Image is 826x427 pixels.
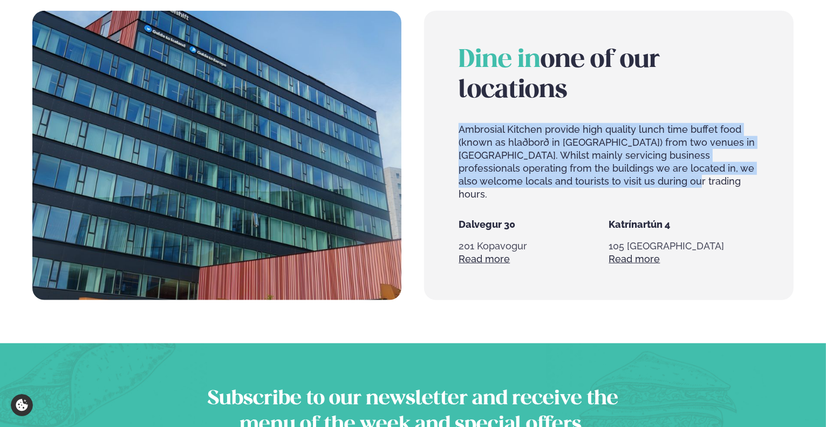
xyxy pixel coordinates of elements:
[609,218,759,231] h5: Katrínartún 4
[459,123,759,201] p: Ambrosial Kitchen provide high quality lunch time buffet food (known as hlaðborð in [GEOGRAPHIC_D...
[459,218,609,231] h5: Dalvegur 30
[32,10,401,300] img: image alt
[459,45,759,106] h2: one of our locations
[11,394,33,416] a: Cookie settings
[609,253,660,266] a: Read more
[609,240,725,252] span: 105 [GEOGRAPHIC_DATA]
[459,253,510,266] a: Read more
[459,49,541,72] span: Dine in
[459,240,527,252] span: 201 Kopavogur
